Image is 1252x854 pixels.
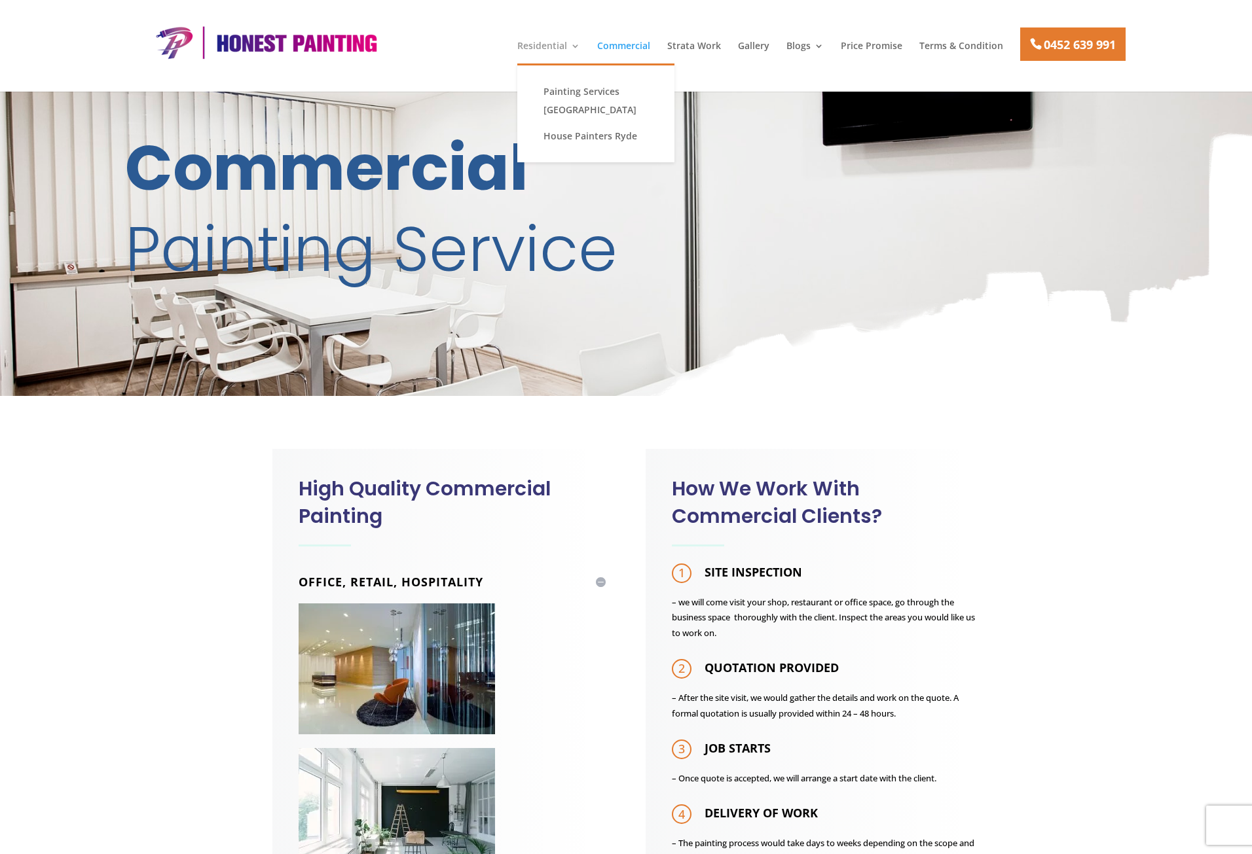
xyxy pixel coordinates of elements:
[672,771,980,787] p: – Once quote is accepted, we will arrange a start date with the client.
[125,128,775,297] h1: Painting Service
[147,25,383,60] img: Honest Painting
[125,124,528,211] strong: Commercial
[1020,27,1126,61] a: 0452 639 991
[530,79,661,123] a: Painting Services [GEOGRAPHIC_DATA]
[667,41,721,63] a: Strata Work
[705,563,802,579] strong: SITE INSPECTION
[841,41,902,63] a: Price Promise
[919,41,1003,63] a: Terms & Condition
[705,740,771,756] strong: JOB STARTS
[299,475,606,537] h2: High Quality Commercial Painting
[517,41,580,63] a: Residential
[672,739,691,759] span: 3
[672,475,980,537] h2: How We Work With Commercial Clients?
[672,690,980,722] p: – After the site visit, we would gather the details and work on the quote. A formal quotation is ...
[299,574,606,590] h4: Office, Retail, Hospitality
[530,123,661,149] a: House Painters Ryde
[672,595,980,641] p: – we will come visit your shop, restaurant or office space, go through the business space thoroug...
[672,563,691,583] span: 1
[705,805,818,821] strong: DELIVERY OF WORK
[597,41,650,63] a: Commercial
[786,41,824,63] a: Blogs
[672,804,691,824] span: 4
[705,660,839,675] strong: QUOTATION PROVIDED
[672,659,691,679] span: 2
[738,41,769,63] a: Gallery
